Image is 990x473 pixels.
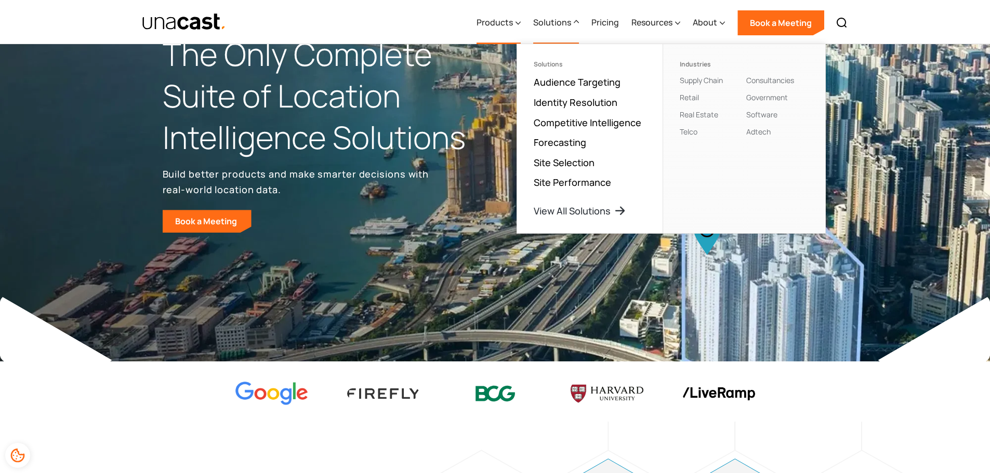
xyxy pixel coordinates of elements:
[680,61,742,68] div: Industries
[517,44,826,234] nav: Solutions
[534,176,611,188] a: Site Performance
[746,75,794,85] a: Consultancies
[534,96,617,109] a: Identity Resolution
[533,16,571,29] div: Solutions
[693,16,717,29] div: About
[746,127,771,137] a: Adtech
[746,110,777,119] a: Software
[591,2,619,44] a: Pricing
[631,2,680,44] div: Resources
[477,2,521,44] div: Products
[680,127,697,137] a: Telco
[534,136,586,148] a: Forecasting
[534,116,641,129] a: Competitive Intelligence
[693,2,725,44] div: About
[163,166,433,197] p: Build better products and make smarter decisions with real-world location data.
[534,76,621,88] a: Audience Targeting
[680,110,718,119] a: Real Estate
[534,61,646,68] div: Solutions
[347,388,420,398] img: Firefly Advertising logo
[163,34,495,158] h1: The Only Complete Suite of Location Intelligence Solutions
[235,382,308,406] img: Google logo Color
[142,13,227,31] img: Unacast text logo
[571,381,643,406] img: Harvard U logo
[459,379,532,409] img: BCG logo
[477,16,513,29] div: Products
[163,210,252,233] a: Book a Meeting
[836,17,848,29] img: Search icon
[142,13,227,31] a: home
[533,2,579,44] div: Solutions
[631,16,672,29] div: Resources
[5,443,30,468] div: Cookie Preferences
[682,387,755,400] img: liveramp logo
[680,92,699,102] a: Retail
[746,92,788,102] a: Government
[737,10,824,35] a: Book a Meeting
[534,205,626,217] a: View All Solutions
[534,156,595,169] a: Site Selection
[680,75,723,85] a: Supply Chain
